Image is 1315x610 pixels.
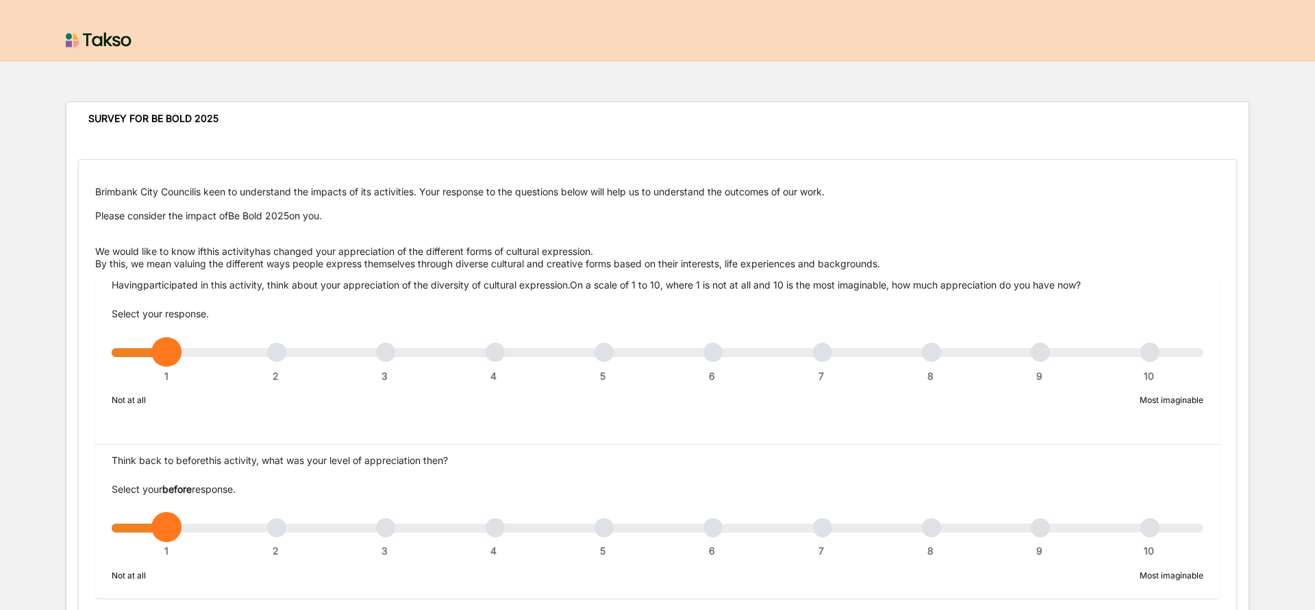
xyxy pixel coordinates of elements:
[1036,545,1042,557] span: 9
[381,370,388,382] span: 3
[228,210,289,221] span: Be Bold 2025
[273,370,279,382] span: 2
[112,570,146,582] label: Not at all
[927,370,934,382] span: 8
[490,370,497,382] span: 4
[95,186,194,197] span: Brimbank City Council
[112,483,236,496] label: Select your response.
[927,545,934,557] span: 8
[164,370,168,382] span: 1
[203,245,255,257] span: this activity
[1144,370,1154,382] span: 10
[164,545,168,557] span: 1
[112,308,209,320] label: Select your response.
[600,545,605,557] span: 5
[112,279,1203,291] div: Having , think about your appreciation of the diversity of cultural expression.On a scale of 1 to...
[818,545,824,557] span: 7
[818,370,824,382] span: 7
[1140,394,1203,406] label: Most imaginable
[273,545,279,557] span: 2
[66,26,132,53] img: TaksoLogo
[381,545,388,557] span: 3
[600,370,605,382] span: 5
[95,186,1220,246] div: is keen to understand the impacts of its activities. Your response to the questions below will he...
[88,112,218,125] div: SURVEY FOR BE BOLD 2025
[112,454,1203,467] div: Think back to before , what was your level of appreciation then?
[1144,545,1154,557] span: 10
[112,394,146,406] label: Not at all
[143,279,262,291] span: participated in this activity
[490,545,497,557] span: 4
[1140,570,1203,582] label: Most imaginable
[709,545,715,557] span: 6
[95,245,1220,269] div: We would like to know if has changed your appreciation of the different forms of cultural express...
[162,483,192,495] strong: before
[205,454,256,466] span: this activity
[1036,370,1042,382] span: 9
[709,370,715,382] span: 6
